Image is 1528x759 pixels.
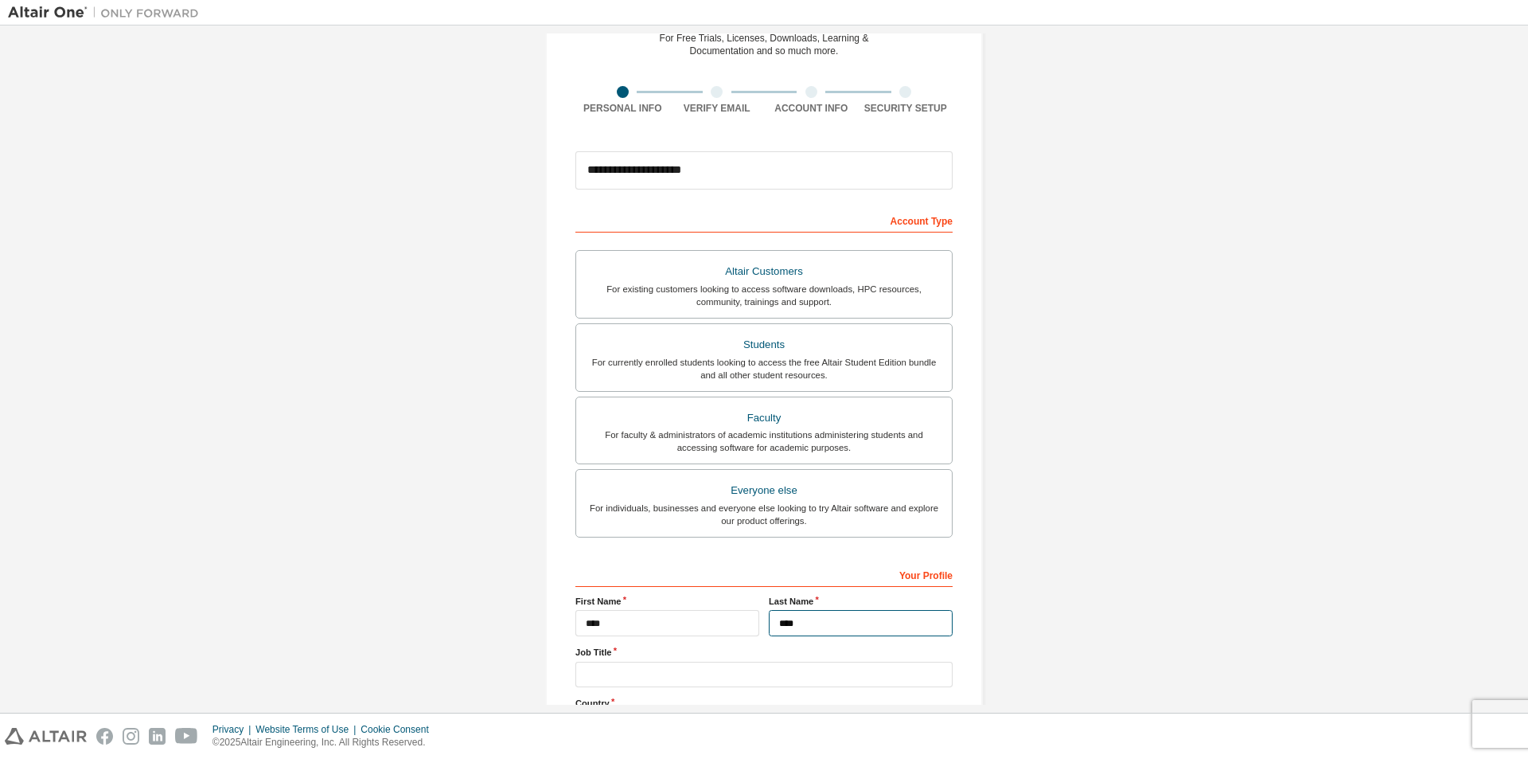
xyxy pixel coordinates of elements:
div: Security Setup [859,102,953,115]
div: Website Terms of Use [255,723,361,736]
div: Privacy [212,723,255,736]
img: youtube.svg [175,728,198,745]
div: Your Profile [575,561,953,587]
div: Cookie Consent [361,723,438,736]
div: Account Type [575,207,953,233]
div: Verify Email [670,102,765,115]
div: For faculty & administrators of academic institutions administering students and accessing softwa... [586,428,942,454]
label: Last Name [769,595,953,608]
div: For individuals, businesses and everyone else looking to try Altair software and explore our prod... [586,502,942,527]
div: Altair Customers [586,260,942,283]
img: facebook.svg [96,728,113,745]
div: For Free Trials, Licenses, Downloads, Learning & Documentation and so much more. [660,32,869,57]
div: Faculty [586,407,942,429]
label: Country [575,697,953,710]
label: First Name [575,595,759,608]
div: For currently enrolled students looking to access the free Altair Student Edition bundle and all ... [586,356,942,381]
p: © 2025 Altair Engineering, Inc. All Rights Reserved. [212,736,439,749]
div: For existing customers looking to access software downloads, HPC resources, community, trainings ... [586,283,942,308]
img: linkedin.svg [149,728,166,745]
img: instagram.svg [123,728,139,745]
img: Altair One [8,5,207,21]
div: Everyone else [586,479,942,502]
img: altair_logo.svg [5,728,87,745]
div: Students [586,334,942,356]
div: Personal Info [575,102,670,115]
div: Account Info [764,102,859,115]
label: Job Title [575,646,953,659]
